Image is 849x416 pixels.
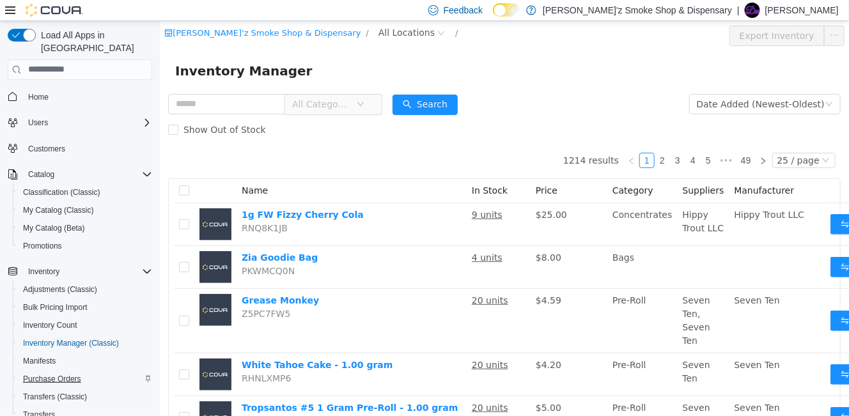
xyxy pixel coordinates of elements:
[664,4,685,25] button: icon: ellipsis
[82,189,204,199] a: 1g FW Fizzy Cherry Cola
[376,339,401,349] span: $4.20
[23,374,81,384] span: Purchase Orders
[23,356,56,366] span: Manifests
[575,339,620,349] span: Seven Ten
[464,132,479,147] li: Previous Page
[312,189,343,199] u: 9 units
[600,136,607,144] i: icon: right
[13,219,157,237] button: My Catalog (Beta)
[671,193,729,213] button: icon: swapMove
[40,337,72,369] img: White Tahoe Cake - 1.00 gram placeholder
[82,381,299,392] a: Tropsantos #5 1 Gram Pre-Roll - 1.00 gram
[523,189,565,212] span: Hippy Trout LLC
[13,370,157,388] button: Purchase Orders
[523,381,550,405] span: Seven Ten
[556,132,577,147] span: •••
[23,187,100,197] span: Classification (Classic)
[537,73,665,93] div: Date Added (Newest-Oldest)
[493,3,520,17] input: Dark Mode
[23,167,152,182] span: Catalog
[23,264,65,279] button: Inventory
[23,338,119,348] span: Inventory Manager (Classic)
[40,380,72,412] img: Tropsantos #5 1 Gram Pre-Roll - 1.00 gram placeholder
[312,339,348,349] u: 20 units
[18,318,82,333] a: Inventory Count
[23,241,62,251] span: Promotions
[480,132,494,146] a: 1
[13,352,157,370] button: Manifests
[312,164,348,174] span: In Stock
[737,3,740,18] p: |
[575,274,620,284] span: Seven Ten
[23,167,59,182] button: Catalog
[618,132,660,146] div: 25 / page
[206,7,208,17] span: /
[18,353,152,369] span: Manifests
[495,132,510,147] li: 2
[4,7,201,17] a: icon: shop[PERSON_NAME]'z Smoke Shop & Dispensary
[23,141,152,157] span: Customers
[523,274,550,325] span: Seven Ten, Seven Ten
[312,381,348,392] u: 20 units
[18,318,152,333] span: Inventory Count
[745,3,760,18] div: Dubie Smith
[18,335,124,351] a: Inventory Manager (Classic)
[577,132,596,147] li: 49
[526,132,541,147] li: 4
[219,4,275,19] span: All Locations
[13,183,157,201] button: Classification (Classic)
[18,389,92,404] a: Transfers (Classic)
[18,371,152,387] span: Purchase Orders
[13,237,157,255] button: Promotions
[18,220,90,236] a: My Catalog (Beta)
[18,220,152,236] span: My Catalog (Beta)
[526,132,540,146] a: 4
[13,388,157,406] button: Transfers (Classic)
[18,185,105,200] a: Classification (Classic)
[13,281,157,298] button: Adjustments (Classic)
[82,202,128,212] span: RNQ8K1JB
[18,353,61,369] a: Manifests
[132,77,191,89] span: All Categories
[3,263,157,281] button: Inventory
[18,238,67,254] a: Promotions
[448,268,518,332] td: Pre-Roll
[575,164,635,174] span: Manufacturer
[23,89,152,105] span: Home
[662,135,670,144] i: icon: down
[13,298,157,316] button: Bulk Pricing Import
[40,187,72,219] img: 1g FW Fizzy Cherry Cola placeholder
[295,7,298,17] span: /
[510,132,526,147] li: 3
[36,29,152,54] span: Load All Apps in [GEOGRAPHIC_DATA]
[23,115,53,130] button: Users
[233,73,298,94] button: icon: searchSearch
[28,169,54,180] span: Catalog
[403,132,459,147] li: 1214 results
[570,4,665,25] button: Export Inventory
[18,300,152,315] span: Bulk Pricing Import
[82,245,135,255] span: PKWMCQ0N
[312,274,348,284] u: 20 units
[23,302,88,312] span: Bulk Pricing Import
[40,273,72,305] img: Grease Monkey placeholder
[541,132,556,147] li: 5
[18,203,152,218] span: My Catalog (Classic)
[23,223,85,233] span: My Catalog (Beta)
[28,92,49,102] span: Home
[18,282,152,297] span: Adjustments (Classic)
[82,352,132,362] span: RHNLXMP6
[18,185,152,200] span: Classification (Classic)
[18,335,152,351] span: Inventory Manager (Classic)
[376,274,401,284] span: $4.59
[19,104,111,114] span: Show Out of Stock
[197,79,205,88] i: icon: down
[765,3,839,18] p: [PERSON_NAME]
[556,132,577,147] li: Next 5 Pages
[376,164,398,174] span: Price
[13,316,157,334] button: Inventory Count
[4,8,13,16] i: icon: shop
[28,266,59,277] span: Inventory
[511,132,525,146] a: 3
